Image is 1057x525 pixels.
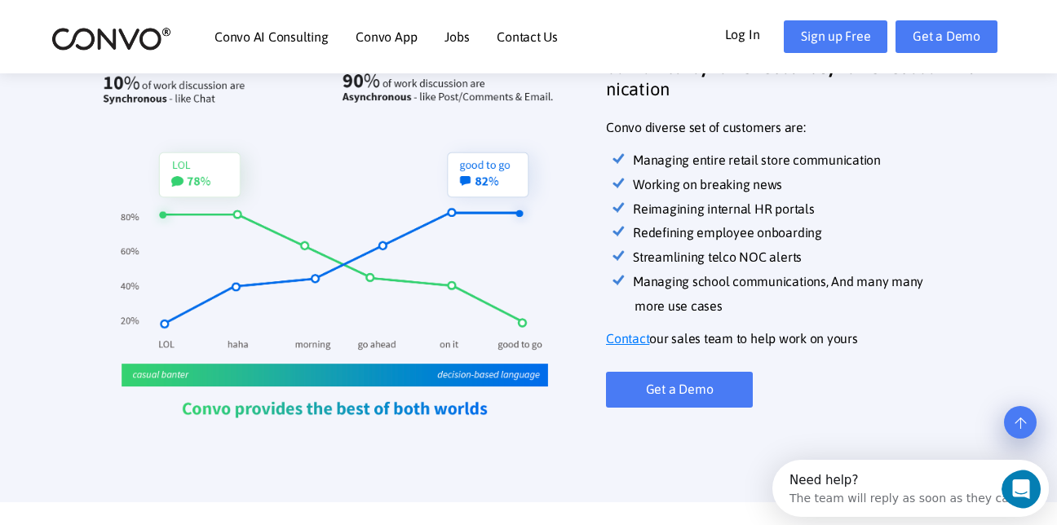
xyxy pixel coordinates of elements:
p: Convo diverse set of customers are: [606,116,981,140]
iframe: Intercom live chat [1002,470,1052,509]
iframe: Intercom live chat discovery launcher [772,460,1049,517]
li: Managing entire retail store communication [635,148,981,173]
div: Open Intercom Messenger [7,7,292,51]
li: Working on breaking news [635,173,981,197]
div: The team will reply as soon as they can [17,27,244,44]
div: Need help? [17,14,244,27]
li: Reimagining internal HR portals [635,197,981,222]
li: Managing school communications, And many many more use cases [635,270,981,319]
li: Streamlining telco NOC alerts [635,245,981,270]
p: our sales team to help work on yours [606,327,981,351]
u: Contact [606,331,649,346]
li: Redefining employee onboarding [635,221,981,245]
a: Contact [606,327,649,351]
a: Get a Demo [606,372,753,408]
